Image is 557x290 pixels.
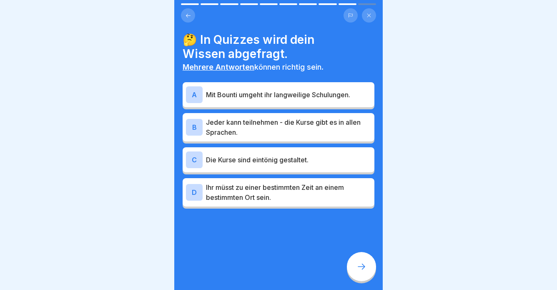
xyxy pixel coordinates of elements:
b: Mehrere Antworten [183,63,254,71]
div: B [186,119,203,136]
div: A [186,86,203,103]
p: Jeder kann teilnehmen - die Kurse gibt es in allen Sprachen. [206,117,371,137]
p: Mit Bounti umgeht ihr langweilige Schulungen. [206,90,371,100]
p: Ihr müsst zu einer bestimmten Zeit an einem bestimmten Ort sein. [206,182,371,202]
p: können richtig sein. [183,63,374,72]
div: D [186,184,203,201]
div: C [186,151,203,168]
h4: 🤔 In Quizzes wird dein Wissen abgefragt. [183,33,374,61]
p: Die Kurse sind eintönig gestaltet. [206,155,371,165]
